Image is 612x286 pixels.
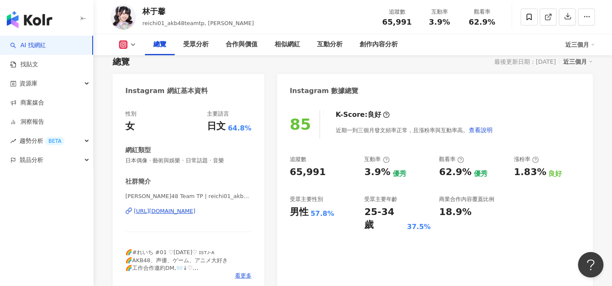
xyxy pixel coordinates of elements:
span: rise [10,138,16,144]
div: 互動率 [423,8,456,16]
div: Instagram 網紅基本資料 [125,86,208,96]
img: logo [7,11,52,28]
div: Instagram 數據總覽 [290,86,359,96]
div: 合作與價值 [226,40,258,50]
div: 性別 [125,110,136,118]
div: 林于馨 [142,6,254,17]
span: 65,991 [382,17,411,26]
a: 找貼文 [10,60,38,69]
div: 男性 [290,206,309,219]
div: [URL][DOMAIN_NAME] [134,207,195,215]
span: 64.8% [228,124,252,133]
div: 漲粉率 [514,156,539,163]
span: 日本偶像 · 藝術與娛樂 · 日常話題 · 音樂 [125,157,252,164]
div: BETA [45,137,65,145]
span: 查看說明 [469,127,493,133]
div: 37.5% [407,222,431,232]
div: 優秀 [474,169,487,178]
div: 62.9% [439,166,471,179]
div: 最後更新日期：[DATE] [494,58,556,65]
div: 近三個月 [563,56,593,67]
button: 查看說明 [468,122,493,139]
div: 互動率 [364,156,389,163]
span: [PERSON_NAME]48 Team TP | reichi01_akb48teamtp [125,193,252,200]
div: 總覽 [113,56,130,68]
div: 觀看率 [466,8,498,16]
a: [URL][DOMAIN_NAME] [125,207,252,215]
span: 🌈#れいち #01 ♡[DATE]♡ ɪsᴛᴊ-ᴀ 🌈AKB48、声優、ゲーム、アニメ大好き 🌈工作合作邀約DM,📨↓♡ [EMAIL_ADDRESS][DOMAIN_NAME] [125,249,228,279]
div: 互動分析 [317,40,343,50]
div: 65,991 [290,166,326,179]
div: 受眾主要性別 [290,195,323,203]
div: 相似網紅 [275,40,300,50]
div: 近期一到三個月發文頻率正常，且漲粉率與互動率高。 [336,122,493,139]
span: 資源庫 [20,74,37,93]
span: 62.9% [469,18,495,26]
div: 受眾主要年齡 [364,195,397,203]
a: 商案媒合 [10,99,44,107]
span: 競品分析 [20,150,43,170]
div: 商業合作內容覆蓋比例 [439,195,494,203]
div: 25-34 歲 [364,206,405,232]
div: 社群簡介 [125,177,151,186]
div: 1.83% [514,166,546,179]
a: 洞察報告 [10,118,44,126]
div: 近三個月 [565,38,595,51]
div: 85 [290,116,311,133]
iframe: Help Scout Beacon - Open [578,252,603,278]
span: 看更多 [235,272,252,280]
div: 優秀 [393,169,406,178]
div: 追蹤數 [290,156,306,163]
img: KOL Avatar [110,4,136,30]
span: reichi01_akb48teamtp, [PERSON_NAME] [142,20,254,26]
div: 觀看率 [439,156,464,163]
div: 18.9% [439,206,471,219]
div: 追蹤數 [381,8,413,16]
span: 趨勢分析 [20,131,65,150]
div: 良好 [548,169,562,178]
div: K-Score : [336,110,390,119]
div: 總覽 [153,40,166,50]
div: 女 [125,120,135,133]
div: 3.9% [364,166,390,179]
div: 受眾分析 [183,40,209,50]
a: searchAI 找網紅 [10,41,46,50]
div: 日文 [207,120,226,133]
div: 創作內容分析 [360,40,398,50]
span: 3.9% [429,18,450,26]
div: 主要語言 [207,110,229,118]
div: 良好 [368,110,381,119]
div: 57.8% [311,209,334,218]
div: 網紅類型 [125,146,151,155]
